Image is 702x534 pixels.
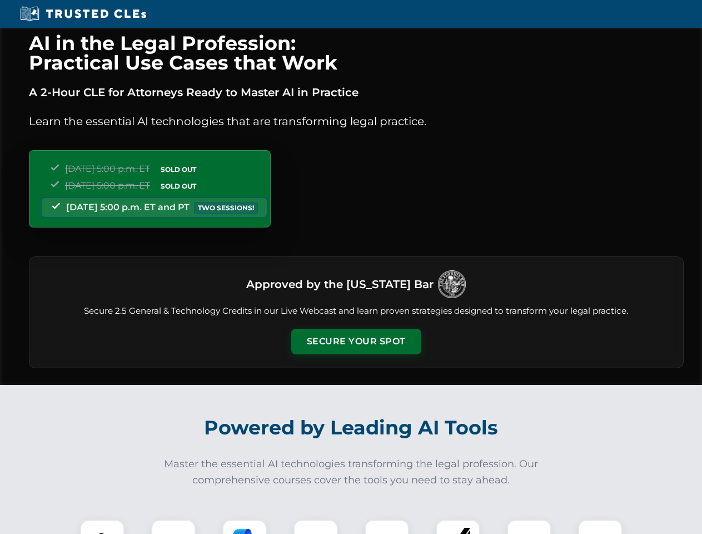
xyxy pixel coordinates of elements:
p: Secure 2.5 General & Technology Credits in our Live Webcast and learn proven strategies designed ... [43,305,670,318]
span: SOLD OUT [157,180,200,192]
button: Secure Your Spot [291,329,421,354]
p: Learn the essential AI technologies that are transforming legal practice. [29,112,684,130]
span: [DATE] 5:00 p.m. ET [65,180,150,191]
span: [DATE] 5:00 p.m. ET [65,164,150,174]
img: Logo [438,270,466,298]
img: Trusted CLEs [17,6,150,22]
p: Master the essential AI technologies transforming the legal profession. Our comprehensive courses... [157,456,546,488]
h1: AI in the Legal Profession: Practical Use Cases that Work [29,33,684,72]
h3: Approved by the [US_STATE] Bar [246,274,434,294]
span: SOLD OUT [157,164,200,175]
h2: Powered by Leading AI Tools [43,408,659,447]
p: A 2-Hour CLE for Attorneys Ready to Master AI in Practice [29,83,684,101]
